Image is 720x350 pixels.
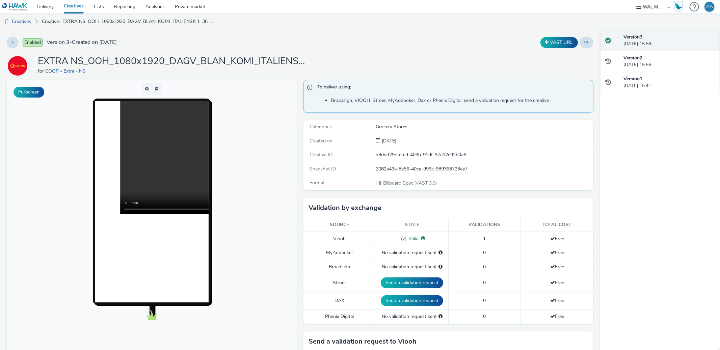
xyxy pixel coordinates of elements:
[483,264,486,270] span: 0
[303,292,376,310] td: DAX
[303,310,376,324] td: Phenix Digital
[483,236,486,242] span: 1
[623,76,715,89] div: [DATE] 15:41
[381,295,443,306] button: Send a validation request
[483,279,486,286] span: 0
[309,336,417,347] h3: Send a validation request to Viooh
[303,232,376,246] td: Viooh
[673,1,686,12] a: Hawk Academy
[448,218,521,232] th: Validations
[38,55,308,68] h1: EXTRA NS_OOH_1080x1920_DAGV_BLAN_KOMI_ITALIENSK 1_36_38_2025
[23,38,43,47] span: Enabled
[310,124,332,130] span: Categories
[550,264,564,270] span: Free
[8,56,27,76] img: COOP - Extra - NS
[303,274,376,292] td: Stroer
[550,279,564,286] span: Free
[381,277,443,288] button: Send a validation request
[539,37,580,48] div: Duplicate the creative as a VAST URL
[3,19,10,25] img: dooh
[38,68,45,74] span: for
[303,218,376,232] th: Source
[14,87,44,98] button: Fullscreen
[550,249,564,256] span: Free
[376,152,592,158] div: d8ddd29c-efcd-403b-91df-97e02e92b0a6
[376,218,448,232] th: State
[303,260,376,274] td: Broadsign
[379,249,445,256] div: No validation request sent
[310,152,332,158] span: Creative ID
[623,55,715,69] div: [DATE] 15:56
[623,76,642,82] strong: Version 1
[483,313,486,320] span: 0
[706,2,713,12] div: AA
[673,1,684,12] img: Hawk Academy
[521,218,593,232] th: Total cost
[380,138,396,144] div: Creation 26 August 2025, 15:41
[438,264,443,270] div: Please select a deal below and click on Send to send a validation request to Broadsign.
[483,249,486,256] span: 0
[550,313,564,320] span: Free
[438,313,443,320] div: Please select a deal below and click on Send to send a validation request to Phenix Digital.
[7,62,31,69] a: COOP - Extra - NS
[623,34,715,48] div: [DATE] 15:58
[47,38,117,46] span: Version 3 - Created on [DATE]
[380,138,396,144] span: [DATE]
[382,180,437,186] span: Billboard Spot (VAST 3.0)
[483,297,486,304] span: 0
[303,246,376,260] td: MyAdbooker
[376,166,592,172] div: 2082e49a-8e56-40ca-999c-989368723ae7
[310,138,332,144] span: Created on
[379,264,445,270] div: No validation request sent
[38,14,218,30] a: Creative : EXTRA NS_OOH_1080x1920_DAGV_BLAN_KOMI_ITALIENSK 1_36_38_2025
[406,235,419,242] span: Valid
[310,166,336,172] span: Snapshot ID
[438,249,443,256] div: Please select a deal below and click on Send to send a validation request to MyAdbooker.
[309,203,381,213] h3: Validation by exchange
[623,34,642,40] strong: Version 3
[310,180,325,186] span: Format
[376,124,592,130] div: Grocery Stores
[379,313,445,320] div: No validation request sent
[2,3,28,11] img: undefined Logo
[623,55,642,61] strong: Version 2
[45,68,88,74] a: COOP - Extra - NS
[540,37,578,48] button: VAST URL
[550,297,564,304] span: Free
[317,84,586,92] span: To deliver using:
[331,97,590,104] li: Broadsign, VIOOH, Stroer, MyAdbooker, Dax or Phenix Digital: send a validation request for the cr...
[550,236,564,242] span: Free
